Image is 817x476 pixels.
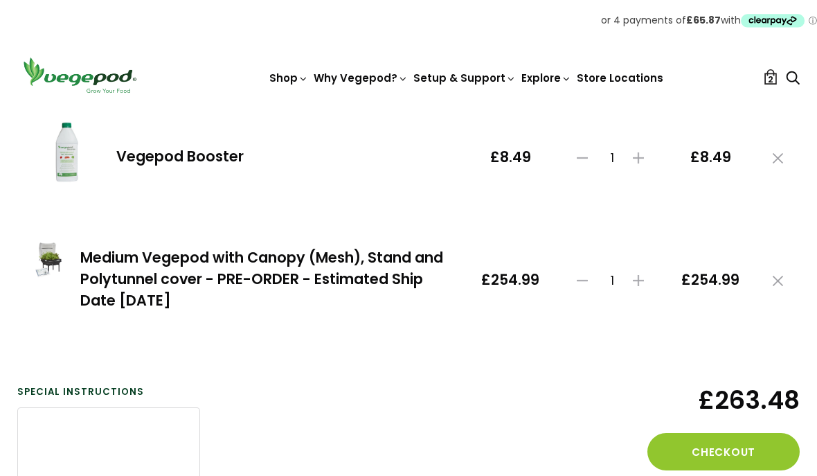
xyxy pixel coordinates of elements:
button: Checkout [647,434,800,471]
a: Setup & Support [413,71,516,85]
a: Why Vegepod? [314,71,408,85]
span: £254.99 [481,272,539,290]
a: Shop [269,71,308,85]
span: 1 [595,274,629,288]
img: Vegepod Booster [34,120,100,186]
span: £8.49 [481,150,539,167]
span: £8.49 [681,150,739,167]
a: Explore [521,71,571,85]
a: Search [786,71,800,86]
a: 2 [763,69,778,85]
span: £254.99 [681,272,739,290]
label: Special instructions [17,386,200,400]
a: Store Locations [577,71,663,85]
img: Vegepod [17,55,142,95]
span: 2 [768,73,773,86]
span: £263.48 [617,386,800,416]
a: Medium Vegepod with Canopy (Mesh), Stand and Polytunnel cover - PRE-ORDER - Estimated Ship Date [... [80,248,443,311]
img: Medium Vegepod with Canopy (Mesh), Stand and Polytunnel cover - PRE-ORDER - Estimated Ship Date S... [34,243,64,279]
span: 1 [595,152,629,166]
a: Vegepod Booster [116,147,244,167]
